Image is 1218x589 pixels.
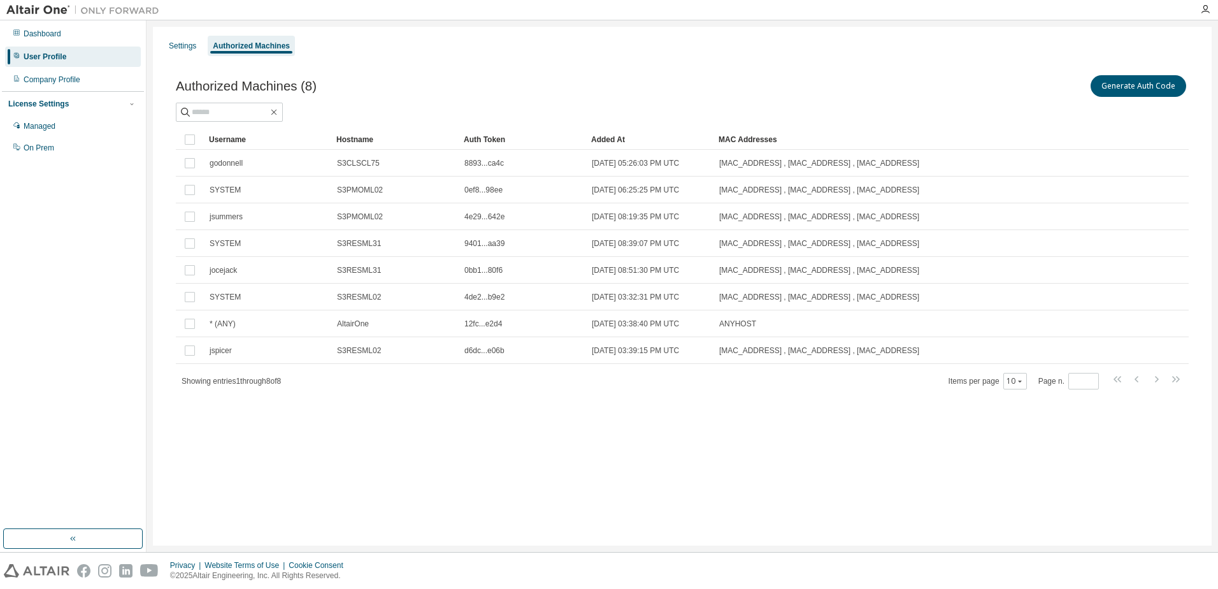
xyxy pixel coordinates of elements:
span: 0bb1...80f6 [464,265,503,275]
span: S3RESML31 [337,238,381,249]
span: 4e29...642e [464,212,505,222]
span: SYSTEM [210,238,241,249]
span: 0ef8...98ee [464,185,503,195]
span: [DATE] 08:51:30 PM UTC [592,265,679,275]
span: Showing entries 1 through 8 of 8 [182,377,281,386]
div: Company Profile [24,75,80,85]
span: SYSTEM [210,185,241,195]
img: instagram.svg [98,564,111,578]
img: facebook.svg [77,564,90,578]
img: linkedin.svg [119,564,133,578]
div: Dashboard [24,29,61,39]
span: S3RESML02 [337,292,381,302]
span: [MAC_ADDRESS] , [MAC_ADDRESS] , [MAC_ADDRESS] [719,185,919,195]
span: SYSTEM [210,292,241,302]
div: Added At [591,129,708,150]
span: 8893...ca4c [464,158,504,168]
span: Authorized Machines (8) [176,79,317,94]
button: 10 [1007,376,1024,386]
div: Managed [24,121,55,131]
span: [DATE] 03:38:40 PM UTC [592,319,679,329]
span: * (ANY) [210,319,236,329]
span: [DATE] 08:19:35 PM UTC [592,212,679,222]
span: jocejack [210,265,237,275]
img: youtube.svg [140,564,159,578]
span: [DATE] 05:26:03 PM UTC [592,158,679,168]
div: Website Terms of Use [204,560,289,571]
button: Generate Auth Code [1091,75,1186,97]
div: Cookie Consent [289,560,350,571]
span: S3RESML31 [337,265,381,275]
span: godonnell [210,158,243,168]
span: [DATE] 06:25:25 PM UTC [592,185,679,195]
span: 12fc...e2d4 [464,319,502,329]
div: Authorized Machines [213,41,290,51]
span: S3PMOML02 [337,185,383,195]
div: Auth Token [464,129,581,150]
div: User Profile [24,52,66,62]
span: [MAC_ADDRESS] , [MAC_ADDRESS] , [MAC_ADDRESS] [719,238,919,249]
span: 9401...aa39 [464,238,505,249]
span: S3PMOML02 [337,212,383,222]
p: © 2025 Altair Engineering, Inc. All Rights Reserved. [170,571,351,581]
span: S3CLSCL75 [337,158,380,168]
span: [MAC_ADDRESS] , [MAC_ADDRESS] , [MAC_ADDRESS] [719,212,919,222]
div: On Prem [24,143,54,153]
div: Hostname [336,129,454,150]
span: S3RESML02 [337,345,381,356]
span: [MAC_ADDRESS] , [MAC_ADDRESS] , [MAC_ADDRESS] [719,345,919,356]
div: Privacy [170,560,204,571]
span: Page n. [1038,373,1099,389]
span: [DATE] 08:39:07 PM UTC [592,238,679,249]
span: [MAC_ADDRESS] , [MAC_ADDRESS] , [MAC_ADDRESS] [719,292,919,302]
span: [MAC_ADDRESS] , [MAC_ADDRESS] , [MAC_ADDRESS] [719,158,919,168]
img: altair_logo.svg [4,564,69,578]
span: [MAC_ADDRESS] , [MAC_ADDRESS] , [MAC_ADDRESS] [719,265,919,275]
div: Username [209,129,326,150]
span: Items per page [949,373,1027,389]
div: License Settings [8,99,69,109]
span: [DATE] 03:32:31 PM UTC [592,292,679,302]
span: ANYHOST [719,319,756,329]
div: Settings [169,41,196,51]
span: 4de2...b9e2 [464,292,505,302]
span: jspicer [210,345,232,356]
img: Altair One [6,4,166,17]
span: jsummers [210,212,243,222]
span: [DATE] 03:39:15 PM UTC [592,345,679,356]
span: d6dc...e06b [464,345,505,356]
div: MAC Addresses [719,129,1055,150]
span: AltairOne [337,319,369,329]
